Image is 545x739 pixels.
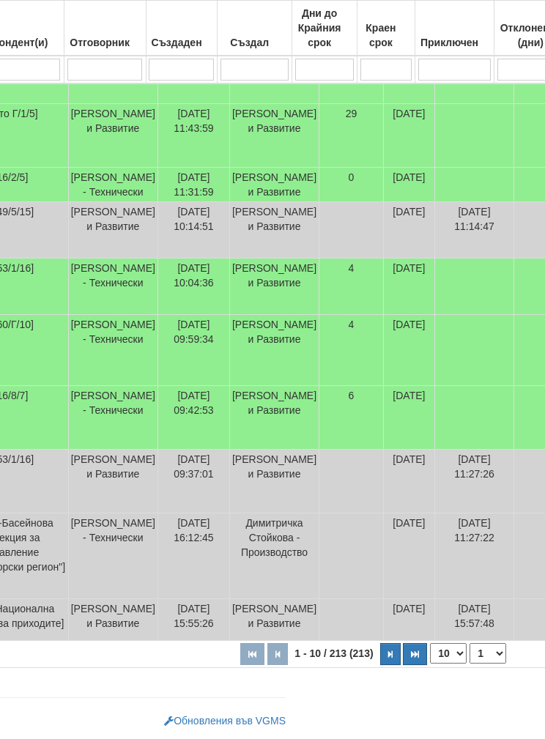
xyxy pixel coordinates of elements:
[292,1,357,56] th: Дни до Крайния срок: No sort applied, activate to apply an ascending sort
[157,599,229,641] td: [DATE] 15:55:26
[291,647,377,659] span: 1 - 10 / 213 (213)
[220,32,289,53] div: Създал
[146,1,218,56] th: Създаден: No sort applied, activate to apply an ascending sort
[418,32,492,53] div: Приключен
[383,315,434,386] td: [DATE]
[380,643,401,665] button: Следваща страница
[415,1,494,56] th: Приключен: No sort applied, activate to apply an ascending sort
[229,259,319,315] td: [PERSON_NAME] и Развитие
[68,599,157,641] td: [PERSON_NAME] и Развитие
[68,202,157,259] td: [PERSON_NAME] и Развитие
[68,315,157,386] td: [PERSON_NAME] - Технически
[218,1,292,56] th: Създал: No sort applied, activate to apply an ascending sort
[383,168,434,202] td: [DATE]
[294,3,355,53] div: Дни до Крайния срок
[346,108,357,119] span: 29
[383,259,434,315] td: [DATE]
[434,202,514,259] td: [DATE] 11:14:47
[68,450,157,513] td: [PERSON_NAME] и Развитие
[157,168,229,202] td: [DATE] 11:31:59
[383,104,434,168] td: [DATE]
[68,168,157,202] td: [PERSON_NAME] - Технически
[68,104,157,168] td: [PERSON_NAME] и Развитие
[267,643,288,665] button: Предишна страница
[383,599,434,641] td: [DATE]
[434,450,514,513] td: [DATE] 11:27:26
[240,643,264,665] button: Първа страница
[68,513,157,599] td: [PERSON_NAME] - Технически
[229,513,319,599] td: Димитричка Стойкова - Производство
[64,1,146,56] th: Отговорник: No sort applied, activate to apply an ascending sort
[229,450,319,513] td: [PERSON_NAME] и Развитие
[67,32,144,53] div: Отговорник
[349,390,355,401] span: 6
[357,1,415,56] th: Краен срок: No sort applied, activate to apply an ascending sort
[403,643,427,665] button: Последна страница
[470,643,506,664] select: Страница номер
[349,319,355,330] span: 4
[383,450,434,513] td: [DATE]
[157,450,229,513] td: [DATE] 09:37:01
[360,18,412,53] div: Краен срок
[229,168,319,202] td: [PERSON_NAME] и Развитие
[229,315,319,386] td: [PERSON_NAME] и Развитие
[68,259,157,315] td: [PERSON_NAME] - Технически
[157,386,229,450] td: [DATE] 09:42:53
[229,599,319,641] td: [PERSON_NAME] и Развитие
[157,259,229,315] td: [DATE] 10:04:36
[229,202,319,259] td: [PERSON_NAME] и Развитие
[383,386,434,450] td: [DATE]
[157,315,229,386] td: [DATE] 09:59:34
[430,643,467,664] select: Брой редове на страница
[157,202,229,259] td: [DATE] 10:14:51
[349,171,355,183] span: 0
[434,599,514,641] td: [DATE] 15:57:48
[157,104,229,168] td: [DATE] 11:43:59
[229,104,319,168] td: [PERSON_NAME] и Развитие
[383,202,434,259] td: [DATE]
[149,32,215,53] div: Създаден
[383,513,434,599] td: [DATE]
[164,715,286,727] a: Обновления във VGMS
[68,386,157,450] td: [PERSON_NAME] - Технически
[349,262,355,274] span: 4
[434,513,514,599] td: [DATE] 11:27:22
[157,513,229,599] td: [DATE] 16:12:45
[229,386,319,450] td: [PERSON_NAME] и Развитие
